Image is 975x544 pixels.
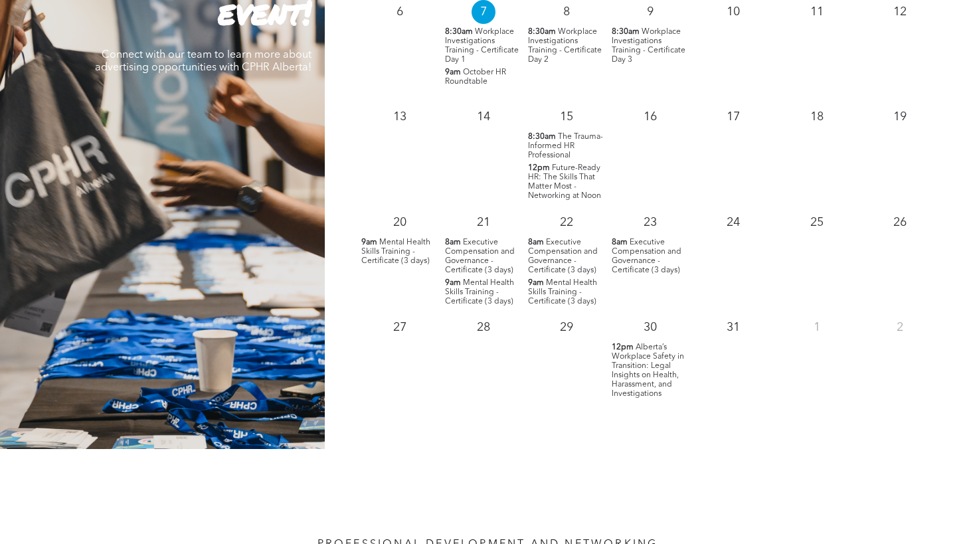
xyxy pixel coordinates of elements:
[528,27,556,37] span: 8:30am
[888,316,912,339] p: 2
[555,211,578,234] p: 22
[528,279,597,306] span: Mental Health Skills Training - Certificate (3 days)
[612,238,628,247] span: 8am
[388,105,412,129] p: 13
[638,105,662,129] p: 16
[805,105,829,129] p: 18
[638,316,662,339] p: 30
[528,238,544,247] span: 8am
[805,211,829,234] p: 25
[472,105,495,129] p: 14
[888,105,912,129] p: 19
[445,28,519,64] span: Workplace Investigations Training - Certificate Day 1
[638,211,662,234] p: 23
[472,316,495,339] p: 28
[555,316,578,339] p: 29
[445,279,514,306] span: Mental Health Skills Training - Certificate (3 days)
[612,27,640,37] span: 8:30am
[888,211,912,234] p: 26
[528,133,603,159] span: The Trauma-Informed HR Professional
[445,68,506,86] span: October HR Roundtable
[721,316,745,339] p: 31
[528,238,598,274] span: Executive Compensation and Governance - Certificate (3 days)
[388,316,412,339] p: 27
[528,164,601,200] span: Future-Ready HR: The Skills That Matter Most - Networking at Noon
[95,50,311,73] span: Connect with our team to learn more about advertising opportunities with CPHR Alberta!
[528,28,602,64] span: Workplace Investigations Training - Certificate Day 2
[361,238,430,265] span: Mental Health Skills Training - Certificate (3 days)
[612,238,681,274] span: Executive Compensation and Governance - Certificate (3 days)
[528,163,550,173] span: 12pm
[612,343,634,352] span: 12pm
[805,316,829,339] p: 1
[472,211,495,234] p: 21
[445,68,461,77] span: 9am
[528,132,556,141] span: 8:30am
[445,278,461,288] span: 9am
[445,238,515,274] span: Executive Compensation and Governance - Certificate (3 days)
[612,343,684,398] span: Alberta’s Workplace Safety in Transition: Legal Insights on Health, Harassment, and Investigations
[445,238,461,247] span: 8am
[721,105,745,129] p: 17
[721,211,745,234] p: 24
[612,28,685,64] span: Workplace Investigations Training - Certificate Day 3
[445,27,473,37] span: 8:30am
[528,278,544,288] span: 9am
[361,238,377,247] span: 9am
[388,211,412,234] p: 20
[555,105,578,129] p: 15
